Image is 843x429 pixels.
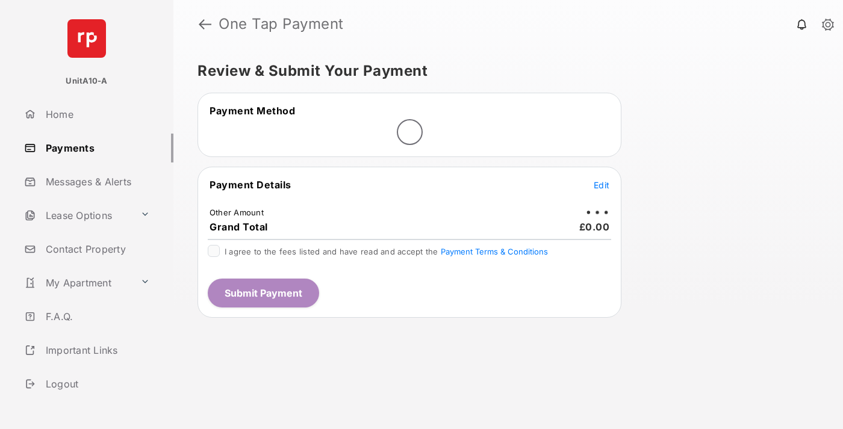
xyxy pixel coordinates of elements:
[19,235,173,264] a: Contact Property
[210,221,268,233] span: Grand Total
[19,100,173,129] a: Home
[208,279,319,307] button: Submit Payment
[594,180,609,190] span: Edit
[67,19,106,58] img: svg+xml;base64,PHN2ZyB4bWxucz0iaHR0cDovL3d3dy53My5vcmcvMjAwMC9zdmciIHdpZHRoPSI2NCIgaGVpZ2h0PSI2NC...
[210,105,295,117] span: Payment Method
[66,75,107,87] p: UnitA10-A
[19,369,173,398] a: Logout
[219,17,344,31] strong: One Tap Payment
[210,179,291,191] span: Payment Details
[19,134,173,162] a: Payments
[198,64,809,78] h5: Review & Submit Your Payment
[225,247,548,256] span: I agree to the fees listed and have read and accept the
[19,167,173,196] a: Messages & Alerts
[19,302,173,331] a: F.A.Q.
[579,221,610,233] span: £0.00
[19,201,135,230] a: Lease Options
[441,247,548,256] button: I agree to the fees listed and have read and accept the
[19,336,155,365] a: Important Links
[19,268,135,297] a: My Apartment
[209,207,264,218] td: Other Amount
[594,179,609,191] button: Edit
